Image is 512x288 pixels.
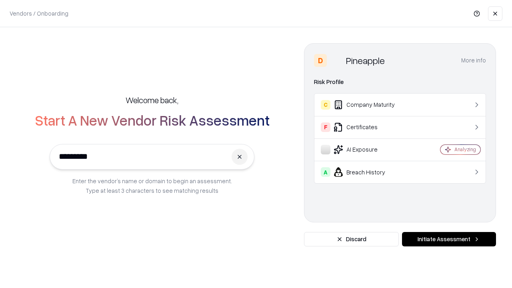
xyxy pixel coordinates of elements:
[321,100,416,110] div: Company Maturity
[304,232,399,246] button: Discard
[321,122,330,132] div: F
[321,100,330,110] div: C
[321,122,416,132] div: Certificates
[314,54,327,67] div: D
[321,145,416,154] div: AI Exposure
[461,53,486,68] button: More info
[35,112,270,128] h2: Start A New Vendor Risk Assessment
[321,167,330,177] div: A
[10,9,68,18] p: Vendors / Onboarding
[314,77,486,87] div: Risk Profile
[454,146,476,153] div: Analyzing
[402,232,496,246] button: Initiate Assessment
[330,54,343,67] img: Pineapple
[126,94,178,106] h5: Welcome back,
[72,176,232,195] p: Enter the vendor’s name or domain to begin an assessment. Type at least 3 characters to see match...
[346,54,385,67] div: Pineapple
[321,167,416,177] div: Breach History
